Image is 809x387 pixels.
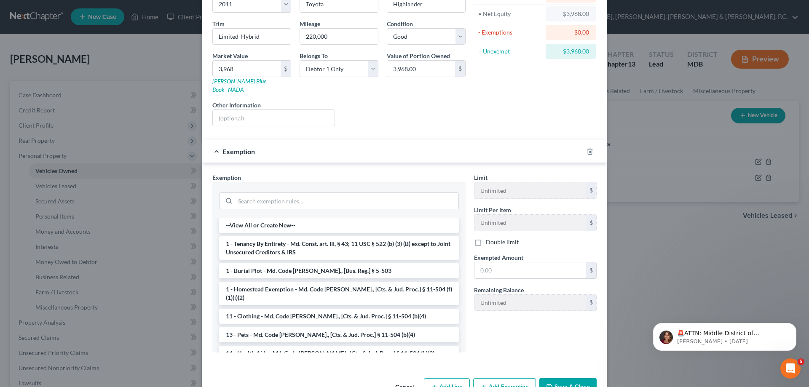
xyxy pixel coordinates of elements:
[213,61,281,77] input: 0.00
[212,51,248,60] label: Market Value
[387,61,455,77] input: 0.00
[228,86,244,93] a: NADA
[586,262,596,278] div: $
[586,295,596,311] div: $
[474,286,524,294] label: Remaining Balance
[300,29,378,45] input: --
[474,262,586,278] input: 0.00
[586,182,596,198] div: $
[219,309,459,324] li: 11 - Clothing - Md. Code [PERSON_NAME]., [Cts. & Jud. Proc.] § 11-504 (b)(4)
[219,282,459,305] li: 1 - Homestead Exemption - Md. Code [PERSON_NAME]., [Cts. & Jud. Proc.] § 11-504 (f)(1)(i)(2)
[212,101,261,109] label: Other Information
[474,254,523,261] span: Exempted Amount
[213,29,291,45] input: ex. LS, LT, etc
[219,263,459,278] li: 1 - Burial Plot - Md. Code [PERSON_NAME]., [Bus. Reg.] § 5-503
[281,61,291,77] div: $
[474,215,586,231] input: --
[474,206,511,214] label: Limit Per Item
[235,193,458,209] input: Search exemption rules...
[780,358,801,379] iframe: Intercom live chat
[586,215,596,231] div: $
[387,51,450,60] label: Value of Portion Owned
[474,182,586,198] input: --
[219,346,459,361] li: 14 - Health Aids - Md. Code [PERSON_NAME]., [Cts. & Jud. Proc.] § 11-504 (b)(3)
[300,19,320,28] label: Mileage
[213,110,335,126] input: (optional)
[486,238,519,246] label: Double limit
[798,358,804,365] span: 5
[478,28,542,37] div: - Exemptions
[474,174,488,181] span: Limit
[212,174,241,181] span: Exemption
[552,47,589,56] div: $3,968.00
[640,305,809,364] iframe: Intercom notifications message
[478,10,542,18] div: = Net Equity
[212,19,225,28] label: Trim
[300,52,328,59] span: Belongs To
[474,295,586,311] input: --
[219,236,459,260] li: 1 - Tenancy By Entirety - Md. Const. art. III, § 43; 11 USC § 522 (b) (3) (B) except to Joint Uns...
[478,47,542,56] div: = Unexempt
[219,327,459,342] li: 13 - Pets - Md. Code [PERSON_NAME]., [Cts. & Jud. Proc.] § 11-504 (b)(4)
[552,28,589,37] div: $0.00
[552,10,589,18] div: $3,968.00
[222,147,255,155] span: Exemption
[455,61,465,77] div: $
[219,218,459,233] li: --View All or Create New--
[212,77,266,93] a: [PERSON_NAME] Blue Book
[387,19,413,28] label: Condition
